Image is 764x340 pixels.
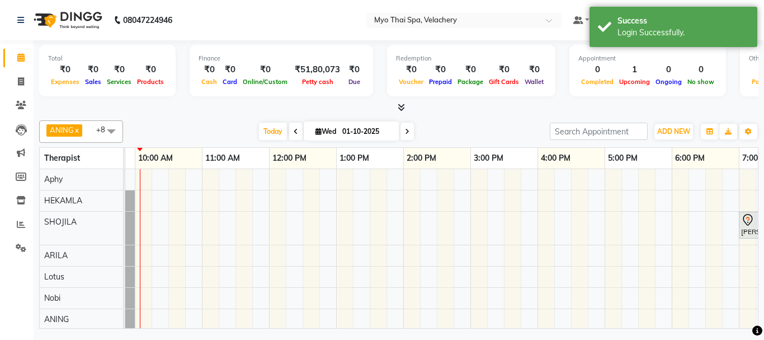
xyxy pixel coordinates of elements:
img: logo [29,4,105,36]
span: Online/Custom [240,78,290,86]
div: Finance [199,54,364,63]
div: ₹0 [455,63,486,76]
span: ANING [50,125,74,134]
span: ARILA [44,250,68,260]
div: 1 [616,63,653,76]
span: No show [685,78,717,86]
input: Search Appointment [550,123,648,140]
div: 0 [685,63,717,76]
span: Completed [578,78,616,86]
div: 0 [578,63,616,76]
span: Cash [199,78,220,86]
div: ₹0 [345,63,364,76]
span: Prepaid [426,78,455,86]
span: Gift Cards [486,78,522,86]
div: Total [48,54,167,63]
a: 6:00 PM [672,150,708,166]
span: Package [455,78,486,86]
div: Redemption [396,54,546,63]
span: Upcoming [616,78,653,86]
div: ₹0 [426,63,455,76]
span: Services [104,78,134,86]
div: Appointment [578,54,717,63]
span: Nobi [44,293,60,303]
div: 0 [653,63,685,76]
span: Lotus [44,272,64,282]
span: Voucher [396,78,426,86]
div: Success [617,15,749,27]
div: ₹0 [48,63,82,76]
a: 1:00 PM [337,150,372,166]
span: Petty cash [299,78,336,86]
span: HEKAMLA [44,195,82,206]
div: ₹0 [396,63,426,76]
a: 11:00 AM [202,150,243,166]
span: Expenses [48,78,82,86]
span: Products [134,78,167,86]
span: Wallet [522,78,546,86]
div: ₹51,80,073 [290,63,345,76]
div: ₹0 [82,63,104,76]
span: ANING [44,314,69,324]
button: ADD NEW [654,124,693,139]
a: 12:00 PM [270,150,309,166]
div: ₹0 [199,63,220,76]
div: ₹0 [220,63,240,76]
b: 08047224946 [123,4,172,36]
span: Wed [313,127,339,136]
span: +8 [96,125,114,134]
a: 3:00 PM [471,150,506,166]
div: ₹0 [134,63,167,76]
div: ₹0 [104,63,134,76]
a: 10:00 AM [135,150,176,166]
span: Due [346,78,363,86]
input: 2025-10-01 [339,123,395,140]
span: Card [220,78,240,86]
span: Sales [82,78,104,86]
span: ADD NEW [657,127,690,136]
div: ₹0 [486,63,522,76]
span: SHOJILA [44,217,77,227]
a: 4:00 PM [538,150,573,166]
div: Login Successfully. [617,27,749,39]
span: Today [259,123,287,140]
div: ₹0 [240,63,290,76]
span: Therapist [44,153,80,163]
div: ₹0 [522,63,546,76]
a: 2:00 PM [404,150,439,166]
a: x [74,125,79,134]
span: Aphy [44,174,63,184]
span: Ongoing [653,78,685,86]
a: 5:00 PM [605,150,640,166]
